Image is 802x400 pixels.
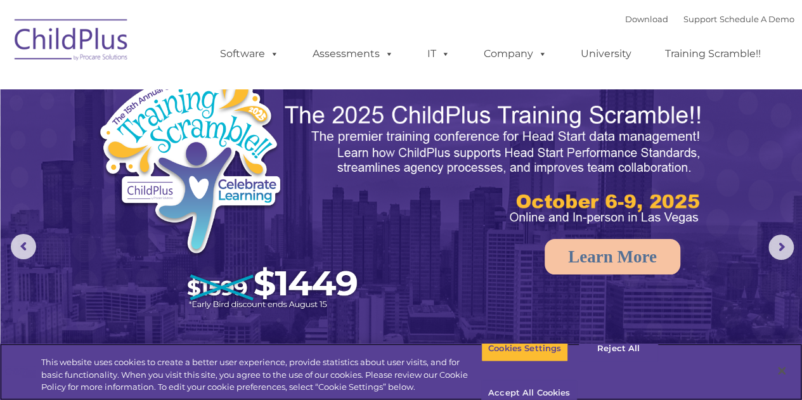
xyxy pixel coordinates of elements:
[625,14,794,24] font: |
[176,84,215,93] span: Last name
[300,41,406,67] a: Assessments
[545,239,680,274] a: Learn More
[579,335,658,362] button: Reject All
[415,41,463,67] a: IT
[568,41,644,67] a: University
[471,41,560,67] a: Company
[683,14,717,24] a: Support
[720,14,794,24] a: Schedule A Demo
[207,41,292,67] a: Software
[625,14,668,24] a: Download
[768,357,796,385] button: Close
[652,41,773,67] a: Training Scramble!!
[481,335,568,362] button: Cookies Settings
[176,136,230,145] span: Phone number
[41,356,481,394] div: This website uses cookies to create a better user experience, provide statistics about user visit...
[8,10,135,74] img: ChildPlus by Procare Solutions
